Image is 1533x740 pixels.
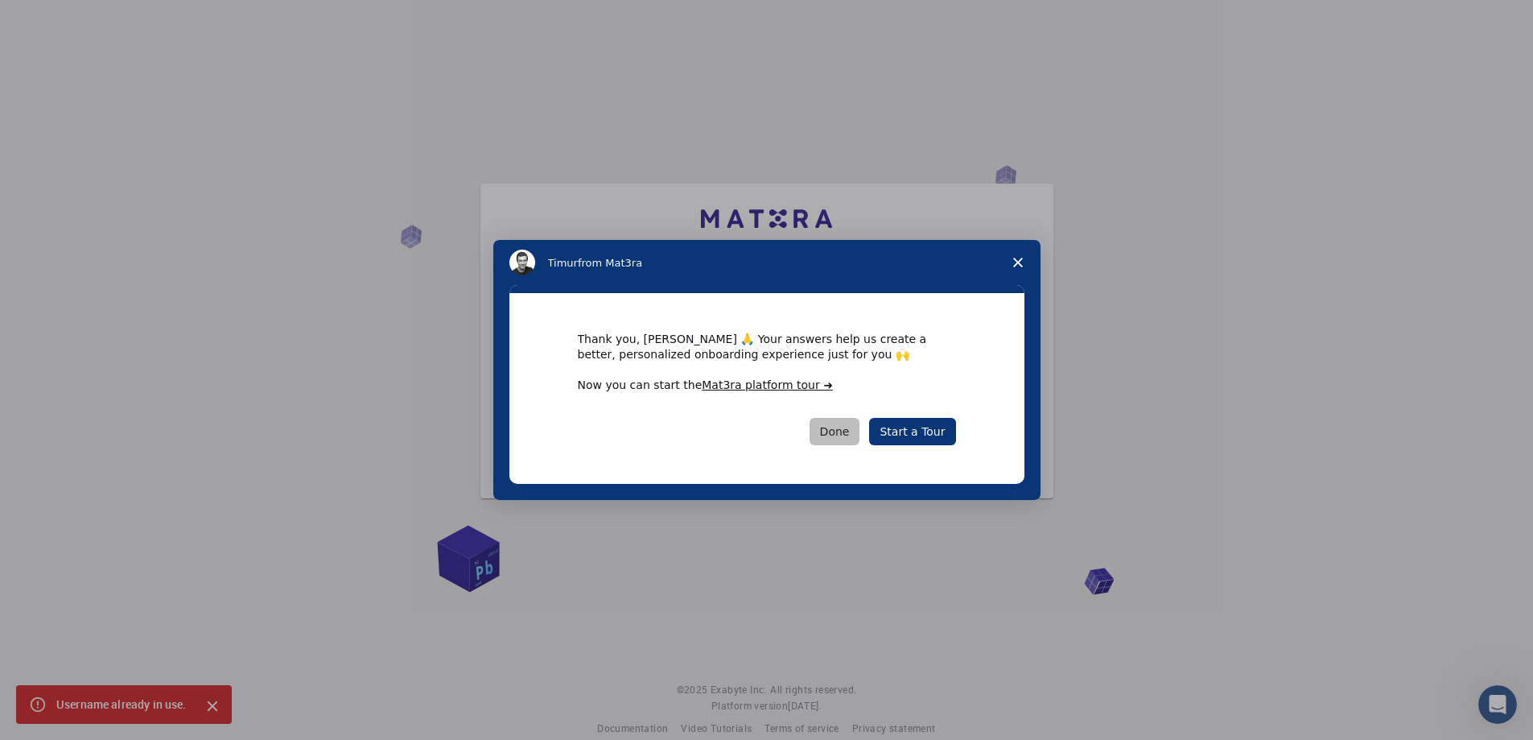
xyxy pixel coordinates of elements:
[578,378,956,394] div: Now you can start the
[578,332,956,361] div: Thank you, [PERSON_NAME] 🙏 Your answers help us create a better, personalized onboarding experien...
[869,418,955,445] a: Start a Tour
[702,378,833,391] a: Mat3ra platform tour ➜
[995,240,1041,285] span: Close survey
[509,250,535,275] img: Profile image for Timur
[810,418,860,445] button: Done
[578,257,642,269] span: from Mat3ra
[32,11,89,26] span: Soporte
[548,257,578,269] span: Timur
